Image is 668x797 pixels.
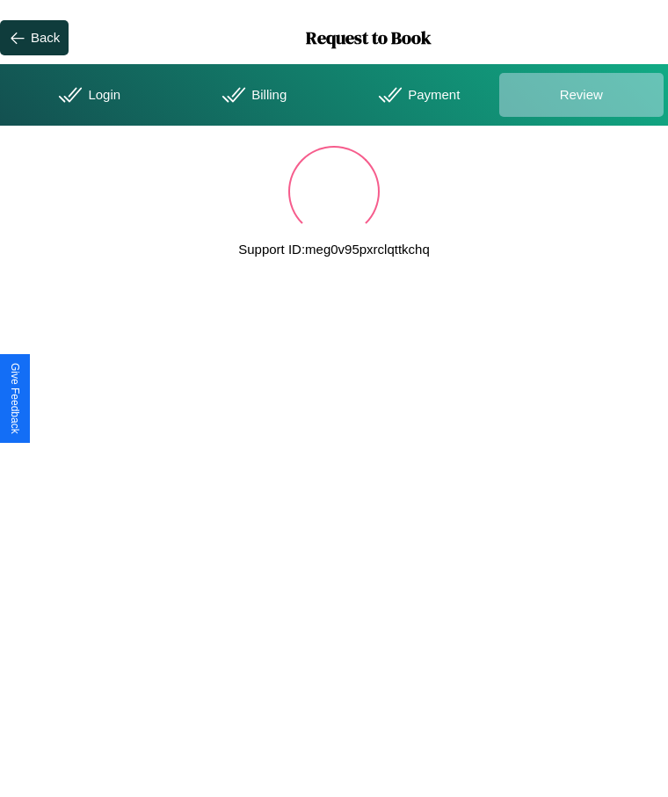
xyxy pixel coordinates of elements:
p: Support ID: meg0v95pxrclqttkchq [238,237,430,261]
div: Give Feedback [9,363,21,434]
div: Back [31,30,60,45]
div: Payment [334,73,499,117]
div: Review [499,73,664,117]
h1: Request to Book [69,25,668,50]
div: Login [4,73,170,117]
div: Billing [170,73,335,117]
